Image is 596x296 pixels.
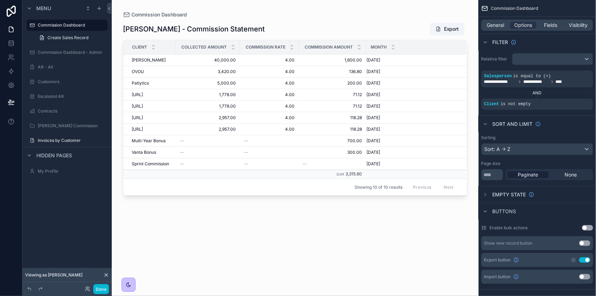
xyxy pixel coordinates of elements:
[38,123,106,129] label: [PERSON_NAME] Commission
[545,22,558,29] span: Fields
[36,5,51,12] span: Menu
[303,57,362,63] span: 1,600.00
[27,47,108,58] a: Commission Dashboard - Admin
[481,143,593,155] button: Sort: A -> Z
[132,103,143,109] span: [URL]
[303,115,362,121] span: 118.28
[38,138,106,143] label: Invoices by Customer
[180,92,236,98] span: 1,778.00
[491,6,538,11] span: Commission Dashboard
[244,138,248,144] span: --
[305,44,353,50] span: Commission Amount
[565,171,577,178] span: None
[27,135,108,146] a: Invoices by Customer
[35,32,108,43] a: Create Sales Record
[366,92,380,98] span: [DATE]
[132,92,143,98] span: [URL]
[513,74,551,79] span: is equal to (=)
[366,69,380,74] span: [DATE]
[180,161,184,167] span: --
[355,185,402,190] span: Showing 10 of 10 results
[484,74,512,79] span: Salesperson
[366,138,380,144] span: [DATE]
[27,120,108,131] a: [PERSON_NAME] Commission
[25,272,82,278] span: Viewing as [PERSON_NAME]
[366,161,380,167] span: [DATE]
[244,150,248,155] span: --
[303,138,362,144] span: 700.00
[132,127,143,132] span: [URL]
[48,35,88,41] span: Create Sales Record
[481,161,501,166] label: Page size
[366,150,380,155] span: [DATE]
[180,138,184,144] span: --
[38,64,106,70] label: AR - All
[123,24,265,34] h1: [PERSON_NAME] - Commission Statement
[244,69,295,74] span: 4.00
[366,103,380,109] span: [DATE]
[303,127,362,132] span: 118.28
[27,106,108,117] a: Contracts
[366,127,380,132] span: [DATE]
[481,56,509,62] label: Relative filter
[132,69,144,74] span: OVOU
[27,166,108,177] a: My Profile
[482,144,593,155] div: Sort: A -> Z
[303,92,362,98] span: 71.12
[303,103,362,109] span: 71.12
[180,115,236,121] span: 2,957.00
[180,69,236,74] span: 3,420.00
[123,11,187,18] a: Commission Dashboard
[180,80,236,86] span: 5,000.00
[336,172,344,176] small: Sum
[38,50,106,55] label: Commission Dashboard - Admin
[36,152,72,159] span: Hidden pages
[346,171,362,176] span: 3,315.60
[244,57,295,63] span: 4.00
[484,102,499,107] span: Client
[366,115,380,121] span: [DATE]
[27,20,108,31] a: Commission Dashboard
[180,150,184,155] span: --
[132,80,149,86] span: Patlytics
[27,76,108,87] a: Customers
[132,138,166,144] span: Multi-Year Bonus
[180,103,236,109] span: 1,778.00
[484,274,511,280] span: Import button
[27,91,108,102] a: Escalated AR
[180,127,236,132] span: 2,957.00
[244,103,295,109] span: 4.00
[93,284,109,294] button: Done
[38,94,106,99] label: Escalated AR
[244,115,295,121] span: 4.00
[493,208,516,215] span: Buttons
[481,90,593,96] div: AND
[132,161,169,167] span: Sprint Commission
[515,22,532,29] span: Options
[246,44,285,50] span: Commission Rate
[366,80,380,86] span: [DATE]
[38,108,106,114] label: Contracts
[487,22,505,29] span: General
[366,57,380,63] span: [DATE]
[481,135,496,140] label: Sorting
[569,22,588,29] span: Visibility
[132,150,156,155] span: Vanta Bonus
[303,150,362,155] span: 300.00
[371,44,387,50] span: Month
[132,57,166,63] span: [PERSON_NAME]
[244,92,295,98] span: 4.00
[181,44,227,50] span: Collected Amount
[303,161,307,167] span: --
[244,161,248,167] span: --
[303,69,362,74] span: 136.80
[430,23,465,35] button: Export
[132,115,143,121] span: [URL]
[484,257,511,263] span: Export button
[38,79,106,85] label: Customers
[493,39,508,46] span: Filter
[303,80,362,86] span: 200.00
[38,168,106,174] label: My Profile
[518,171,538,178] span: Paginate
[131,11,187,18] span: Commission Dashboard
